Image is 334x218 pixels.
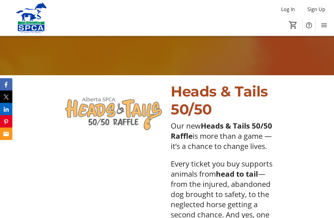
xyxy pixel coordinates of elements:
button: Cart [288,19,299,31]
span: Every ticket you buy supports animals from [171,159,272,179]
strong: head to tail [216,169,258,179]
button: Log In [276,4,300,14]
button: Help [303,19,315,31]
span: Sign Up [307,6,325,13]
span: Log In [281,6,295,13]
button: Sign Up [302,4,330,14]
span: Heads & Tails 50/50 [171,83,268,118]
span: is more than a game — it’s a chance to change lives. [171,131,272,151]
span: Our new [171,121,201,131]
img: Alberta SPCA's Logo [4,2,59,33]
img: undefined [59,83,163,141]
strong: Heads & Tails 50/50 Raffle [171,121,272,141]
button: Menu [318,19,330,31]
